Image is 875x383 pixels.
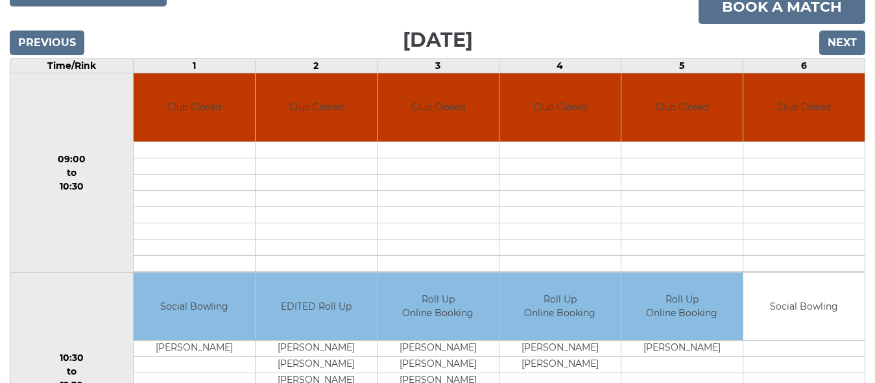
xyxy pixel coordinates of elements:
[621,341,743,357] td: [PERSON_NAME]
[134,273,255,341] td: Social Bowling
[256,73,377,142] td: Club Closed
[256,273,377,341] td: EDITED Roll Up
[378,357,499,373] td: [PERSON_NAME]
[378,73,499,142] td: Club Closed
[621,59,743,73] td: 5
[621,273,743,341] td: Roll Up Online Booking
[133,59,255,73] td: 1
[256,357,377,373] td: [PERSON_NAME]
[134,73,255,142] td: Club Closed
[378,341,499,357] td: [PERSON_NAME]
[743,59,865,73] td: 6
[499,59,621,73] td: 4
[499,273,621,341] td: Roll Up Online Booking
[743,273,865,341] td: Social Bowling
[10,59,134,73] td: Time/Rink
[499,73,621,142] td: Club Closed
[10,31,84,55] input: Previous
[10,73,134,273] td: 09:00 to 10:30
[255,59,377,73] td: 2
[256,341,377,357] td: [PERSON_NAME]
[378,273,499,341] td: Roll Up Online Booking
[621,73,743,142] td: Club Closed
[134,341,255,357] td: [PERSON_NAME]
[499,341,621,357] td: [PERSON_NAME]
[377,59,499,73] td: 3
[743,73,865,142] td: Club Closed
[819,31,865,55] input: Next
[499,357,621,373] td: [PERSON_NAME]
